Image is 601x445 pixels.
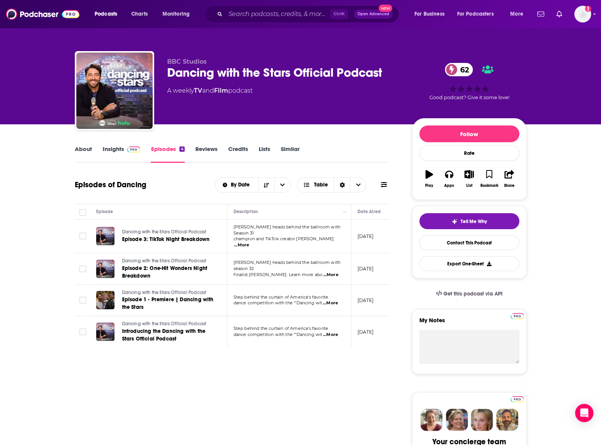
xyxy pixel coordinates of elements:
h2: Choose View [297,177,367,193]
div: 4 [179,146,184,152]
span: Episode 1 - Premiere | Dancing with the Stars [122,296,214,310]
span: By Date [231,182,252,188]
span: Episode 3: TikTok Night Breakdown [122,236,210,243]
a: Dancing with the Stars Official Podcast [122,229,213,236]
label: My Notes [419,316,519,330]
span: Get this podcast via API [443,291,503,297]
button: Play [419,165,439,193]
button: Follow [419,125,519,142]
button: Open AdvancedNew [354,10,393,19]
div: Play [425,183,433,188]
button: Column Actions [340,207,350,217]
button: Bookmark [479,165,499,193]
span: Dancing with the Stars Official Podcast [122,290,206,295]
p: [DATE] [358,329,374,335]
a: Show notifications dropdown [534,8,547,21]
button: Show profile menu [574,6,591,22]
a: Episode 2: One-Hit Wonders Night Breakdown [122,265,214,280]
div: Date Aired [358,207,381,216]
button: Export One-Sheet [419,256,519,271]
span: Toggle select row [79,328,86,335]
div: Description [234,207,258,216]
h2: Choose List sort [215,177,291,193]
span: Step behind the curtain of America's favorite [234,294,329,300]
div: Share [504,183,514,188]
div: Rate [419,145,519,161]
a: Dancing with the Stars Official Podcast [122,258,214,265]
input: Search podcasts, credits, & more... [226,8,330,20]
a: Episode 1 - Premiere | Dancing with the Stars [122,296,214,311]
button: Apps [439,165,459,193]
a: Get this podcast via API [430,284,509,303]
span: dance competition with the “‘Dancing wit [234,300,322,305]
a: Introducing the Dancing with the Stars Official Podcast [122,328,214,343]
button: List [459,165,479,193]
a: Contact This Podcast [419,235,519,250]
span: Logged in as anna.andree [574,6,591,22]
button: open menu [157,8,200,20]
span: Dancing with the Stars Official Podcast [122,229,206,235]
div: Bookmark [480,183,498,188]
span: ...More [323,332,338,338]
div: Apps [444,183,454,188]
img: User Profile [574,6,591,22]
p: [DATE] [358,265,374,272]
a: Lists [259,145,270,163]
a: Pro website [511,395,524,402]
span: champion and TikTok creator [PERSON_NAME] [234,236,334,241]
a: Similar [281,145,300,163]
span: ...More [234,242,249,248]
span: Toggle select row [79,233,86,239]
button: open menu [89,8,127,20]
span: Dancing with the Stars Official Podcast [122,258,206,263]
img: tell me why sparkle [451,218,458,225]
div: Sort Direction [334,178,350,192]
div: Open Intercom Messenger [575,404,593,422]
a: Dancing with the Stars Official Podcast [122,321,214,328]
a: Film [214,87,228,94]
img: Barbara Profile [446,409,468,431]
span: finalist [PERSON_NAME]. Learn more abo [234,272,323,277]
div: Search podcasts, credits, & more... [212,5,406,23]
div: List [466,183,472,188]
a: Credits [228,145,248,163]
span: ...More [323,300,338,306]
span: [PERSON_NAME] heads behind the ballroom with season 32 [234,260,341,271]
img: Sydney Profile [421,409,443,431]
img: Dancing with the Stars Official Podcast [76,53,153,129]
span: Dancing with the Stars Official Podcast [122,321,206,326]
button: open menu [505,8,533,20]
div: Episode [96,207,113,216]
span: Charts [131,9,148,19]
h1: Episodes of Dancing [75,180,146,190]
img: Podchaser - Follow, Share and Rate Podcasts [6,7,79,21]
img: Jules Profile [471,409,493,431]
span: Monitoring [163,9,190,19]
span: Podcasts [95,9,117,19]
span: ...More [323,272,338,278]
img: Podchaser Pro [127,146,140,153]
div: 62Good podcast? Give it some love! [412,58,527,105]
a: Dancing with the Stars Official Podcast [122,289,214,296]
img: Podchaser Pro [511,396,524,402]
span: Open Advanced [358,12,389,16]
a: Charts [126,8,152,20]
a: Pro website [511,312,524,319]
span: Good podcast? Give it some love! [429,95,509,100]
div: A weekly podcast [167,86,253,95]
a: Episodes4 [151,145,184,163]
img: Podchaser Pro [511,313,524,319]
span: Table [314,182,328,188]
p: [DATE] [358,233,374,239]
a: InsightsPodchaser Pro [103,145,140,163]
span: Ctrl K [330,9,348,19]
svg: Add a profile image [585,6,591,12]
button: open menu [452,8,505,20]
button: Sort Direction [258,178,274,192]
span: New [379,5,392,12]
span: and [202,87,214,94]
button: tell me why sparkleTell Me Why [419,213,519,229]
span: Step behind the curtain of America's favorite [234,326,329,331]
span: BBC Studios [167,58,207,65]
